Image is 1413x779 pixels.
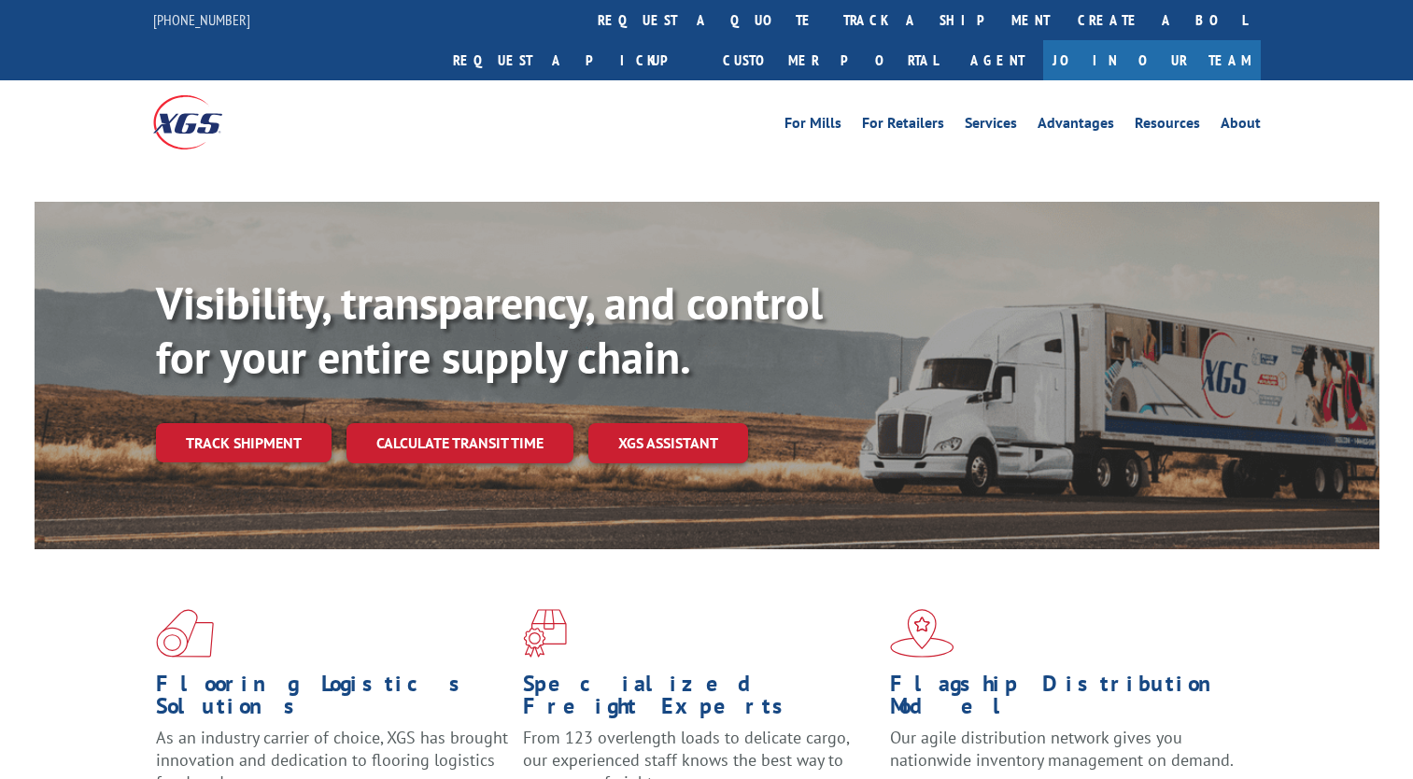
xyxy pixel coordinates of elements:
[862,116,944,136] a: For Retailers
[439,40,709,80] a: Request a pickup
[952,40,1043,80] a: Agent
[156,274,823,386] b: Visibility, transparency, and control for your entire supply chain.
[156,423,332,462] a: Track shipment
[1038,116,1114,136] a: Advantages
[156,673,509,727] h1: Flooring Logistics Solutions
[346,423,573,463] a: Calculate transit time
[1221,116,1261,136] a: About
[890,609,954,658] img: xgs-icon-flagship-distribution-model-red
[523,673,876,727] h1: Specialized Freight Experts
[153,10,250,29] a: [PHONE_NUMBER]
[523,609,567,658] img: xgs-icon-focused-on-flooring-red
[588,423,748,463] a: XGS ASSISTANT
[156,609,214,658] img: xgs-icon-total-supply-chain-intelligence-red
[784,116,841,136] a: For Mills
[965,116,1017,136] a: Services
[1043,40,1261,80] a: Join Our Team
[709,40,952,80] a: Customer Portal
[890,673,1243,727] h1: Flagship Distribution Model
[1135,116,1200,136] a: Resources
[890,727,1234,771] span: Our agile distribution network gives you nationwide inventory management on demand.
